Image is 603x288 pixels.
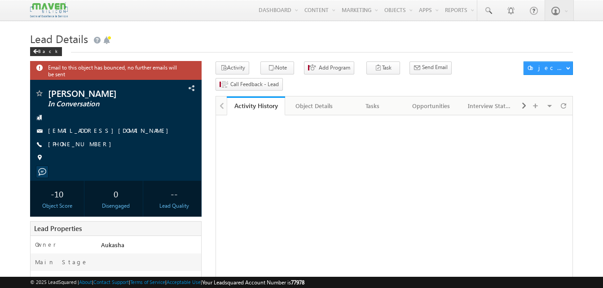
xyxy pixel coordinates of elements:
[468,100,511,111] div: Interview Status
[461,96,519,115] a: Interview Status
[32,202,82,210] div: Object Score
[227,96,285,115] a: Activity History
[93,279,129,285] a: Contact Support
[409,100,453,111] div: Opportunities
[409,61,452,74] button: Send Email
[344,96,402,115] a: Tasks
[202,279,304,286] span: Your Leadsquared Account Number is
[351,100,394,111] div: Tasks
[48,127,173,135] span: [EMAIL_ADDRESS][DOMAIN_NAME]
[230,80,279,88] span: Call Feedback - Lead
[30,47,66,54] a: Back
[402,96,461,115] a: Opportunities
[30,31,88,46] span: Lead Details
[304,61,354,74] button: Add Program
[48,63,178,78] span: Email to this object has bounced, no further emails will be sent
[150,202,199,210] div: Lead Quality
[167,279,201,285] a: Acceptable Use
[32,185,82,202] div: -10
[48,89,154,98] span: [PERSON_NAME]
[99,275,201,288] div: DVcon
[292,100,335,111] div: Object Details
[35,240,56,249] label: Owner
[30,278,304,287] span: © 2025 LeadSquared | | | | |
[285,96,343,115] a: Object Details
[79,279,92,285] a: About
[34,224,82,233] span: Lead Properties
[233,101,278,110] div: Activity History
[260,61,294,74] button: Note
[91,202,141,210] div: Disengaged
[130,279,165,285] a: Terms of Service
[216,61,249,74] button: Activity
[35,258,88,266] label: Main Stage
[422,63,448,71] span: Send Email
[150,185,199,202] div: --
[524,61,573,75] button: Object Actions
[30,2,68,18] img: Custom Logo
[291,279,304,286] span: 77978
[366,61,400,74] button: Task
[30,47,62,56] div: Back
[216,78,283,91] button: Call Feedback - Lead
[101,241,124,249] span: Aukasha
[91,185,141,202] div: 0
[48,140,116,149] span: [PHONE_NUMBER]
[319,64,350,72] span: Add Program
[528,64,566,72] div: Object Actions
[48,100,154,109] span: In Conversation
